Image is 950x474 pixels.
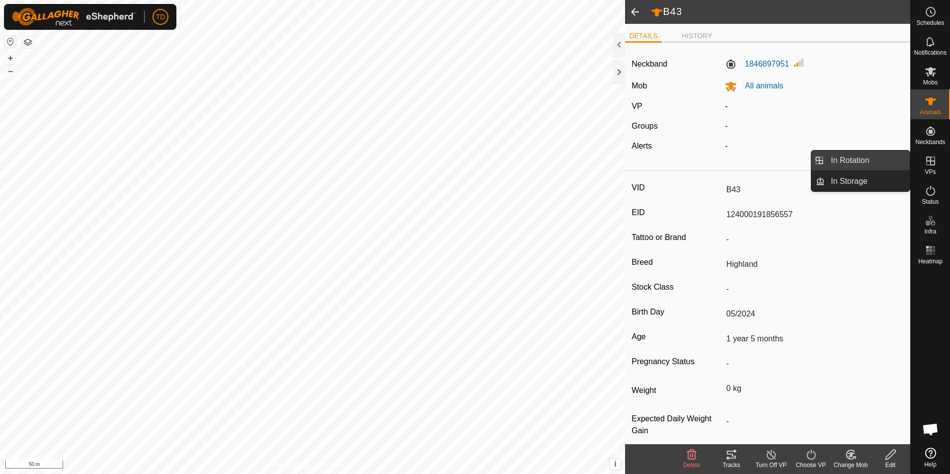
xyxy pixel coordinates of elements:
[922,199,939,205] span: Status
[4,36,16,48] button: Reset Map
[4,65,16,77] button: –
[632,330,722,343] label: Age
[322,461,352,470] a: Contact Us
[683,462,701,469] span: Delete
[916,414,946,444] div: Open chat
[811,151,910,170] li: In Rotation
[914,50,947,56] span: Notifications
[751,461,791,470] div: Turn Off VP
[632,58,667,70] label: Neckband
[831,175,868,187] span: In Storage
[632,380,722,401] label: Weight
[632,81,647,90] label: Mob
[632,281,722,294] label: Stock Class
[632,306,722,318] label: Birth Day
[632,355,722,368] label: Pregnancy Status
[911,444,950,472] a: Help
[831,461,871,470] div: Change Mob
[925,169,936,175] span: VPs
[918,258,943,264] span: Heatmap
[651,5,910,18] h2: B43
[924,462,937,468] span: Help
[831,155,869,166] span: In Rotation
[632,231,722,244] label: Tattoo or Brand
[811,171,910,191] li: In Storage
[632,181,722,194] label: VID
[632,142,652,150] label: Alerts
[920,109,941,115] span: Animals
[721,120,908,132] div: -
[632,256,722,269] label: Breed
[22,36,34,48] button: Map Layers
[725,58,789,70] label: 1846897951
[923,79,938,85] span: Mobs
[625,31,661,43] li: DETAILS
[4,52,16,64] button: +
[793,57,805,69] img: Signal strength
[737,81,783,90] span: All animals
[632,413,722,437] label: Expected Daily Weight Gain
[725,102,727,110] app-display-virtual-paddock-transition: -
[721,140,908,152] div: -
[678,31,716,41] li: HISTORY
[916,20,944,26] span: Schedules
[614,460,616,468] span: i
[825,171,910,191] a: In Storage
[871,461,910,470] div: Edit
[915,139,945,145] span: Neckbands
[12,8,136,26] img: Gallagher Logo
[924,229,936,235] span: Infra
[273,461,311,470] a: Privacy Policy
[632,206,722,219] label: EID
[632,122,657,130] label: Groups
[610,459,621,470] button: i
[712,461,751,470] div: Tracks
[791,461,831,470] div: Choose VP
[156,12,165,22] span: TD
[632,102,642,110] label: VP
[825,151,910,170] a: In Rotation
